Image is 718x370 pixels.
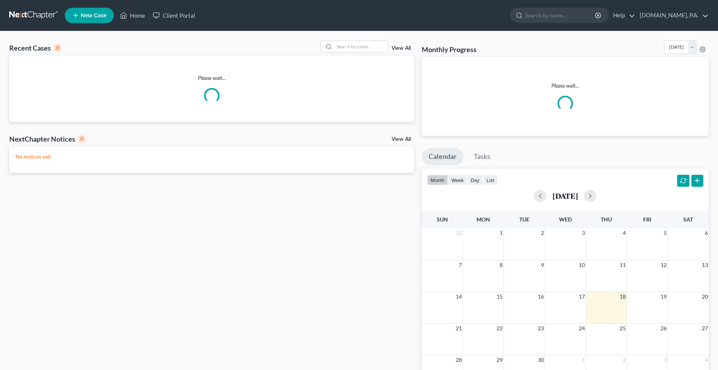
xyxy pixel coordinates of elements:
span: Sun [437,216,448,223]
span: Mon [476,216,490,223]
a: Tasks [467,148,497,165]
span: Wed [559,216,572,223]
h3: Monthly Progress [422,45,476,54]
span: 8 [499,260,503,270]
p: No notices yet! [15,153,408,161]
span: 11 [619,260,627,270]
span: 9 [540,260,545,270]
div: 0 [54,44,61,51]
button: month [427,175,448,185]
span: 15 [496,292,503,301]
span: 28 [455,355,463,365]
a: Home [116,8,149,22]
span: 19 [660,292,667,301]
span: 29 [496,355,503,365]
a: Calendar [422,148,463,165]
span: 16 [537,292,545,301]
span: 3 [663,355,667,365]
span: New Case [81,13,106,19]
div: NextChapter Notices [9,134,85,144]
span: 25 [619,324,627,333]
button: list [483,175,498,185]
input: Search by name... [525,8,596,22]
span: 14 [455,292,463,301]
span: 2 [622,355,627,365]
span: Fri [643,216,651,223]
span: 10 [578,260,586,270]
span: Sat [683,216,693,223]
span: Tue [519,216,529,223]
span: 7 [458,260,463,270]
span: 23 [537,324,545,333]
span: 1 [499,228,503,238]
span: 20 [701,292,709,301]
span: 22 [496,324,503,333]
span: 6 [704,228,709,238]
a: View All [392,46,411,51]
span: 31 [455,228,463,238]
span: 4 [704,355,709,365]
p: Please wait... [9,74,414,82]
span: Thu [601,216,612,223]
div: Recent Cases [9,43,61,52]
input: Search by name... [334,41,388,52]
span: 5 [663,228,667,238]
button: week [448,175,467,185]
button: day [467,175,483,185]
span: 26 [660,324,667,333]
a: View All [392,137,411,142]
span: 1 [581,355,586,365]
h2: [DATE] [552,192,578,200]
div: 0 [78,135,85,142]
a: Help [609,8,635,22]
span: 4 [622,228,627,238]
span: 24 [578,324,586,333]
span: 2 [540,228,545,238]
a: Client Portal [149,8,199,22]
a: [DOMAIN_NAME], P.A. [636,8,708,22]
span: 27 [701,324,709,333]
span: 12 [660,260,667,270]
span: 30 [537,355,545,365]
p: Please wait... [428,82,703,90]
span: 17 [578,292,586,301]
span: 3 [581,228,586,238]
span: 13 [701,260,709,270]
span: 21 [455,324,463,333]
span: 18 [619,292,627,301]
